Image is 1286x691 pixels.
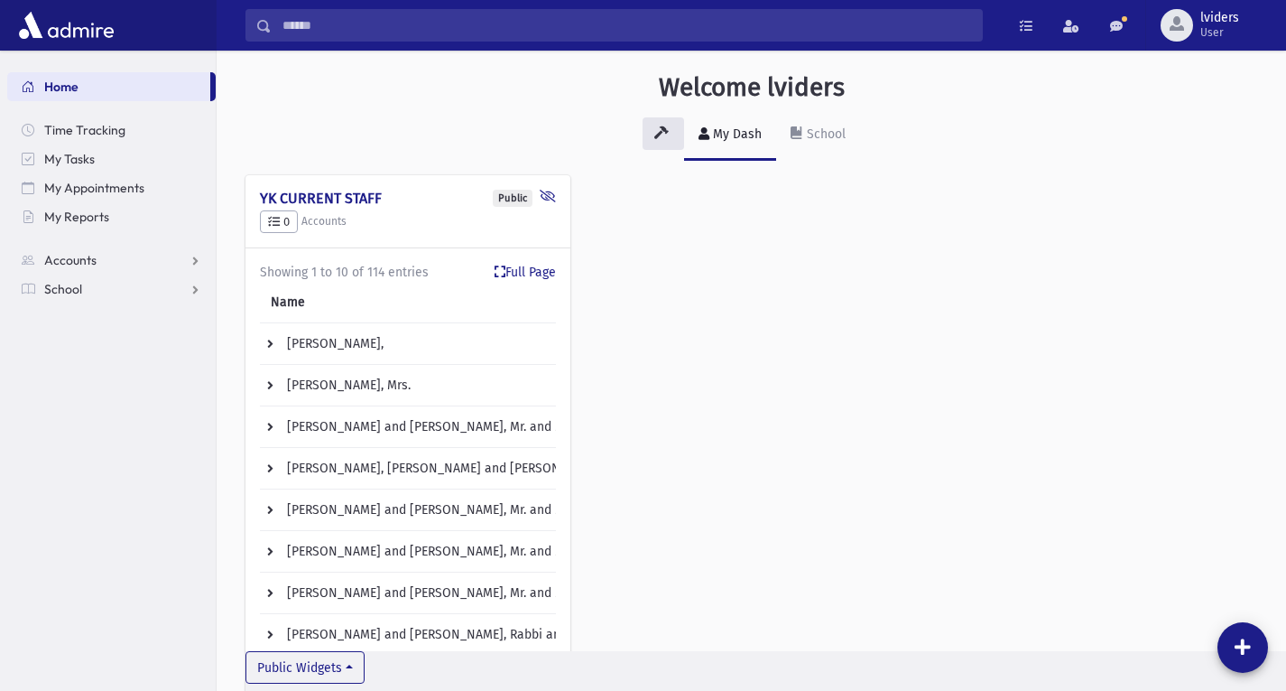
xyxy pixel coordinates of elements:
span: My Reports [44,209,109,225]
div: My Dash [709,126,762,142]
div: Showing 1 to 10 of 114 entries [260,263,556,282]
td: [PERSON_NAME], [260,323,706,365]
span: My Tasks [44,151,95,167]
span: Home [44,79,79,95]
a: Home [7,72,210,101]
span: Time Tracking [44,122,125,138]
td: [PERSON_NAME] and [PERSON_NAME], Mr. and Mrs. [260,490,706,531]
span: School [44,281,82,297]
span: My Appointments [44,180,144,196]
a: School [776,110,860,161]
td: [PERSON_NAME], Mrs. [260,365,706,406]
button: 0 [260,210,298,234]
div: School [803,126,846,142]
span: lviders [1200,11,1239,25]
h5: Accounts [260,210,556,234]
td: [PERSON_NAME] and [PERSON_NAME], Rabbi and Mrs. [260,614,706,656]
td: [PERSON_NAME] and [PERSON_NAME], Mr. and Mrs. [260,406,706,448]
a: My Reports [7,202,216,231]
h4: YK CURRENT STAFF [260,190,556,207]
span: User [1200,25,1239,40]
a: School [7,275,216,303]
a: Accounts [7,246,216,275]
th: Name [260,282,706,323]
h3: Welcome lviders [659,72,845,103]
span: Accounts [44,252,97,268]
a: My Dash [684,110,776,161]
a: My Appointments [7,173,216,202]
td: [PERSON_NAME] and [PERSON_NAME], Mr. and Mrs. [260,573,706,614]
button: Public Widgets [245,651,365,684]
a: My Tasks [7,145,216,173]
td: [PERSON_NAME] and [PERSON_NAME], Mr. and Mrs. [260,531,706,573]
td: [PERSON_NAME], [PERSON_NAME] and [PERSON_NAME], Rabbi and Mrs. [260,448,706,490]
a: Full Page [495,263,556,282]
div: Public [493,190,532,207]
span: 0 [268,215,290,229]
input: Search [272,9,982,42]
img: AdmirePro [14,7,118,43]
a: Time Tracking [7,116,216,145]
